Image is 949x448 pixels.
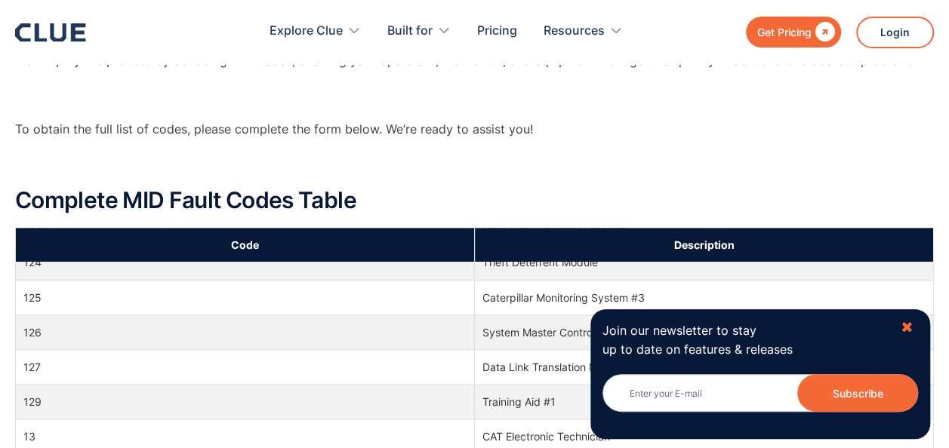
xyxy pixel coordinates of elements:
input: Enter your E-mail [602,374,918,412]
div: Explore Clue [270,8,361,55]
a: Login [856,17,934,48]
td: 129 [16,385,475,419]
div: ✖ [900,318,913,337]
th: Code [16,228,475,262]
a: Get Pricing [746,17,841,48]
h2: Complete MID Fault Codes Table [15,188,934,213]
div: Built for [387,8,433,55]
div: Get Pricing [757,23,812,41]
form: Newsletter [602,374,918,427]
p: Join our newsletter to stay up to date on features & releases [602,321,886,359]
td: Data Link Translation Module #2 [475,349,934,384]
td: 125 [16,280,475,315]
td: System Master Control Module [475,315,934,349]
div: Built for [387,8,451,55]
div: Resources [544,8,605,55]
th: Description [475,228,934,262]
p: To obtain the full list of codes, please complete the form below. We’re ready to assist you! [15,120,934,139]
td: Caterpillar Monitoring System #3 [475,280,934,315]
input: Subscribe [797,374,918,412]
p: ‍ [15,154,934,173]
td: 126 [16,315,475,349]
td: 127 [16,349,475,384]
div: Resources [544,8,623,55]
td: Training Aid #1 [475,385,934,419]
div: Explore Clue [270,8,343,55]
a: Pricing [477,8,517,55]
div:  [812,23,835,41]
